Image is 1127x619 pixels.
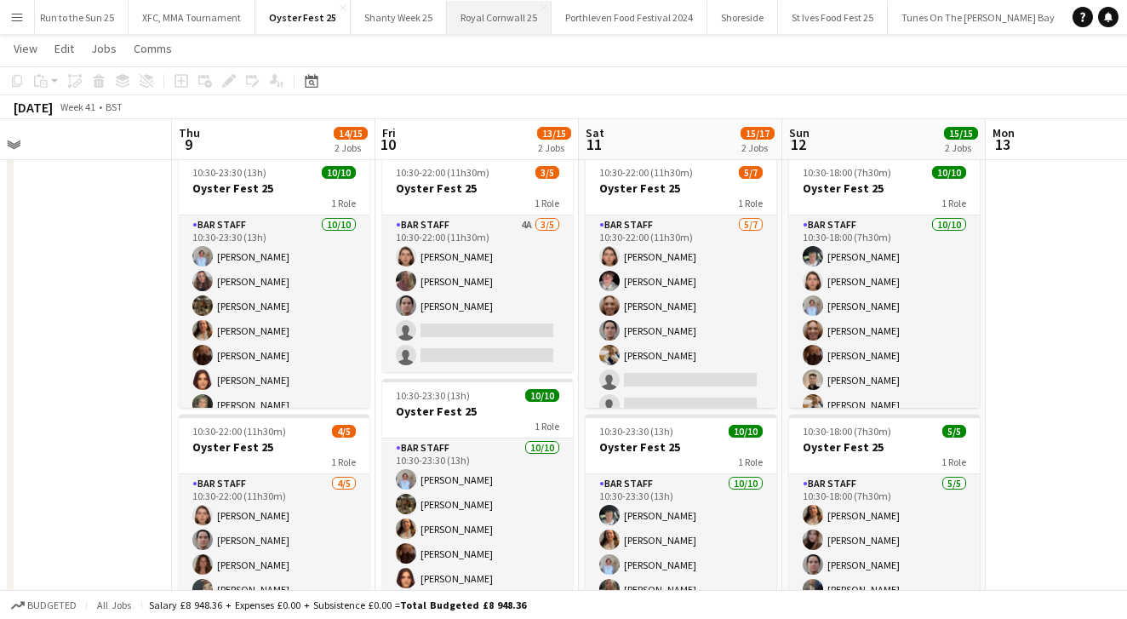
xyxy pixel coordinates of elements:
span: 5/7 [739,166,763,179]
span: Budgeted [27,599,77,611]
span: 1 Role [331,197,356,209]
h3: Oyster Fest 25 [382,404,573,419]
button: St Ives Food Fest 25 [778,1,888,34]
span: 13 [990,135,1015,154]
span: Mon [993,125,1015,140]
div: 2 Jobs [335,141,367,154]
span: 3/5 [535,166,559,179]
span: 1 Role [535,197,559,209]
span: 10 [380,135,396,154]
span: 10:30-23:30 (13h) [396,389,470,402]
span: Week 41 [56,100,99,113]
div: [DATE] [14,99,53,116]
button: Royal Cornwall 25 [447,1,552,34]
a: Edit [48,37,81,60]
span: 10/10 [525,389,559,402]
app-job-card: 10:30-23:30 (13h)10/10Oyster Fest 251 RoleBar Staff10/1010:30-23:30 (13h)[PERSON_NAME][PERSON_NAM... [179,156,369,408]
div: BST [106,100,123,113]
span: 11 [583,135,604,154]
button: Shanty Week 25 [351,1,447,34]
div: 2 Jobs [538,141,570,154]
button: Run to the Sun 25 [26,1,129,34]
span: Comms [134,41,172,56]
span: 10:30-22:00 (11h30m) [192,425,286,438]
span: Fri [382,125,396,140]
span: 9 [176,135,200,154]
span: 10:30-18:00 (7h30m) [803,425,891,438]
button: Tunes On The [PERSON_NAME] Bay [888,1,1069,34]
span: 10:30-22:00 (11h30m) [599,166,693,179]
span: 1 Role [941,456,966,468]
span: 1 Role [738,456,763,468]
span: View [14,41,37,56]
span: 15/15 [944,127,978,140]
span: 10/10 [322,166,356,179]
span: 10/10 [932,166,966,179]
h3: Oyster Fest 25 [179,181,369,196]
button: XFC, MMA Tournament [129,1,255,34]
a: Jobs [84,37,123,60]
span: 10/10 [729,425,763,438]
app-job-card: 10:30-22:00 (11h30m)5/7Oyster Fest 251 RoleBar Staff5/710:30-22:00 (11h30m)[PERSON_NAME][PERSON_N... [586,156,776,408]
span: 1 Role [738,197,763,209]
span: 1 Role [535,420,559,433]
button: Shoreside [707,1,778,34]
a: Comms [127,37,179,60]
span: Sat [586,125,604,140]
h3: Oyster Fest 25 [179,439,369,455]
span: 10:30-22:00 (11h30m) [396,166,489,179]
span: All jobs [94,599,134,611]
span: 10:30-23:30 (13h) [599,425,673,438]
span: 13/15 [537,127,571,140]
span: 4/5 [332,425,356,438]
app-card-role: Bar Staff4A3/510:30-22:00 (11h30m)[PERSON_NAME][PERSON_NAME][PERSON_NAME] [382,215,573,372]
button: Budgeted [9,596,79,615]
span: Total Budgeted £8 948.36 [400,599,526,611]
span: 5/5 [942,425,966,438]
span: 15/17 [741,127,775,140]
button: Oyster Fest 25 [255,1,351,34]
h3: Oyster Fest 25 [586,439,776,455]
app-card-role: Bar Staff10/1010:30-23:30 (13h)[PERSON_NAME][PERSON_NAME][PERSON_NAME][PERSON_NAME][PERSON_NAME][... [179,215,369,496]
app-card-role: Bar Staff10/1010:30-18:00 (7h30m)[PERSON_NAME][PERSON_NAME][PERSON_NAME][PERSON_NAME][PERSON_NAME... [789,215,980,496]
button: Porthleven Food Festival 2024 [552,1,707,34]
span: 12 [787,135,809,154]
h3: Oyster Fest 25 [586,181,776,196]
div: 2 Jobs [741,141,774,154]
app-card-role: Bar Staff5/710:30-22:00 (11h30m)[PERSON_NAME][PERSON_NAME][PERSON_NAME][PERSON_NAME][PERSON_NAME] [586,215,776,421]
span: 10:30-18:00 (7h30m) [803,166,891,179]
div: 2 Jobs [945,141,977,154]
span: Thu [179,125,200,140]
app-job-card: 10:30-18:00 (7h30m)10/10Oyster Fest 251 RoleBar Staff10/1010:30-18:00 (7h30m)[PERSON_NAME][PERSON... [789,156,980,408]
span: 1 Role [331,456,356,468]
h3: Oyster Fest 25 [789,181,980,196]
div: Salary £8 948.36 + Expenses £0.00 + Subsistence £0.00 = [149,599,526,611]
span: 1 Role [941,197,966,209]
span: 10:30-23:30 (13h) [192,166,266,179]
a: View [7,37,44,60]
app-job-card: 10:30-22:00 (11h30m)3/5Oyster Fest 251 RoleBar Staff4A3/510:30-22:00 (11h30m)[PERSON_NAME][PERSON... [382,156,573,372]
h3: Oyster Fest 25 [789,439,980,455]
span: Sun [789,125,809,140]
span: Jobs [91,41,117,56]
span: Edit [54,41,74,56]
span: 14/15 [334,127,368,140]
h3: Oyster Fest 25 [382,181,573,196]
